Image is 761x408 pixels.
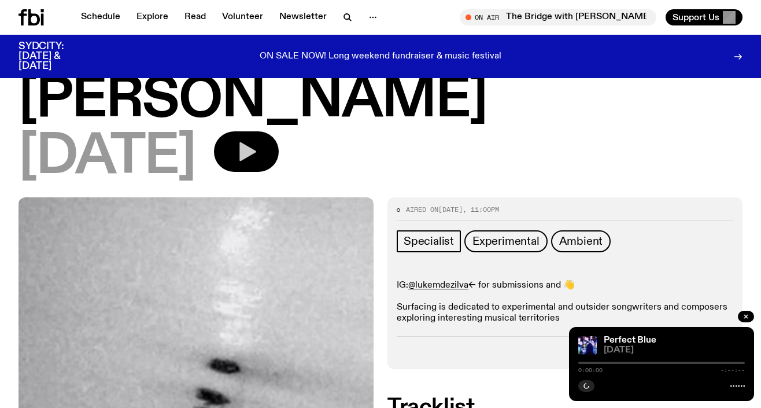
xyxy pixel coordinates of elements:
a: Perfect Blue [604,336,656,345]
span: Aired on [406,205,438,214]
a: Experimental [464,230,548,252]
a: @lukemdezilva [408,281,468,290]
a: Explore [130,9,175,25]
h3: SYDCITY: [DATE] & [DATE] [19,42,93,71]
span: [DATE] [19,131,195,183]
p: IG: <- for submissions and 👋 Surfacing is dedicated to experimental and outsider songwriters and ... [397,280,733,325]
span: Experimental [472,235,540,248]
span: [DATE] [604,346,745,355]
button: On AirThe Bridge with [PERSON_NAME] ପ꒰ ˶• ༝ •˶꒱ଓ Interview w/[PERSON_NAME] [460,9,656,25]
button: Support Us [666,9,742,25]
span: 0:00:00 [578,367,603,373]
p: ON SALE NOW! Long weekend fundraiser & music festival [260,52,501,62]
span: Ambient [559,235,603,248]
span: , 11:00pm [463,205,499,214]
a: Read [178,9,213,25]
a: Specialist [397,230,461,252]
span: Support Us [673,12,719,23]
span: Specialist [404,235,454,248]
a: Newsletter [272,9,334,25]
h1: Surfacing with [PERSON_NAME] [19,23,742,127]
a: Ambient [551,230,611,252]
span: -:--:-- [721,367,745,373]
a: Volunteer [215,9,270,25]
span: [DATE] [438,205,463,214]
a: Schedule [74,9,127,25]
